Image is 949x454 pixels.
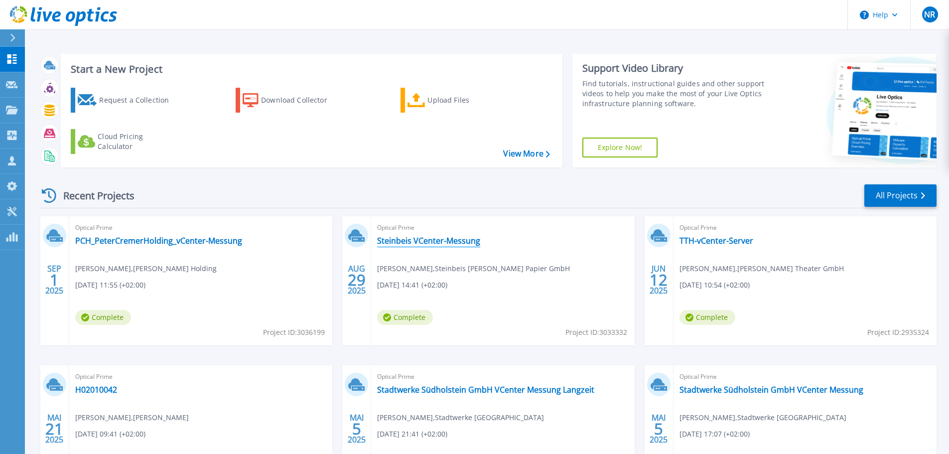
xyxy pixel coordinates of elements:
span: 1 [50,276,59,284]
span: Complete [75,310,131,325]
a: Cloud Pricing Calculator [71,129,182,154]
a: PCH_PeterCremerHolding_vCenter-Messung [75,236,242,246]
span: Optical Prime [75,371,326,382]
div: Cloud Pricing Calculator [98,132,177,151]
span: Complete [377,310,433,325]
span: Optical Prime [679,371,931,382]
div: Find tutorials, instructional guides and other support videos to help you make the most of your L... [582,79,768,109]
div: Download Collector [261,90,341,110]
span: 5 [654,425,663,433]
span: Project ID: 2935324 [867,327,929,338]
span: 5 [352,425,361,433]
span: Optical Prime [377,222,628,233]
span: [PERSON_NAME] , Stadtwerke [GEOGRAPHIC_DATA] [679,412,846,423]
div: Recent Projects [38,183,148,208]
span: Project ID: 3033332 [565,327,627,338]
a: Download Collector [236,88,347,113]
span: Optical Prime [75,222,326,233]
span: 29 [348,276,366,284]
a: View More [503,149,549,158]
a: Request a Collection [71,88,182,113]
span: [DATE] 17:07 (+02:00) [679,429,750,440]
div: MAI 2025 [45,411,64,447]
span: [DATE] 21:41 (+02:00) [377,429,447,440]
span: Optical Prime [377,371,628,382]
div: AUG 2025 [347,262,366,298]
a: Upload Files [401,88,512,113]
span: [PERSON_NAME] , Stadtwerke [GEOGRAPHIC_DATA] [377,412,544,423]
span: [DATE] 09:41 (+02:00) [75,429,145,440]
span: Project ID: 3036199 [263,327,325,338]
span: [PERSON_NAME] , [PERSON_NAME] Holding [75,263,217,274]
a: Steinbeis VCenter-Messung [377,236,480,246]
span: [PERSON_NAME] , Steinbeis [PERSON_NAME] Papier GmbH [377,263,570,274]
div: Support Video Library [582,62,768,75]
span: NR [924,10,935,18]
div: Upload Files [427,90,507,110]
div: Request a Collection [99,90,179,110]
span: Complete [679,310,735,325]
a: H02010042 [75,385,117,395]
a: All Projects [864,184,937,207]
div: SEP 2025 [45,262,64,298]
a: Stadtwerke Südholstein GmbH VCenter Messung Langzeit [377,385,594,395]
span: 21 [45,425,63,433]
div: MAI 2025 [649,411,668,447]
a: Stadtwerke Südholstein GmbH VCenter Messung [679,385,863,395]
span: Optical Prime [679,222,931,233]
span: [DATE] 14:41 (+02:00) [377,280,447,291]
a: Explore Now! [582,138,658,157]
span: [PERSON_NAME] , [PERSON_NAME] [75,412,189,423]
span: [DATE] 11:55 (+02:00) [75,280,145,291]
a: TTH-vCenter-Server [679,236,753,246]
div: JUN 2025 [649,262,668,298]
div: MAI 2025 [347,411,366,447]
span: 12 [650,276,668,284]
span: [PERSON_NAME] , [PERSON_NAME] Theater GmbH [679,263,844,274]
span: [DATE] 10:54 (+02:00) [679,280,750,291]
h3: Start a New Project [71,64,549,75]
